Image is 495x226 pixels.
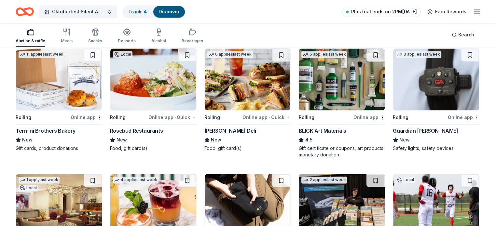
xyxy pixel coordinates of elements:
[242,113,291,121] div: Online app Quick
[61,25,73,47] button: Meals
[207,51,253,58] div: 6 applies last week
[151,25,166,47] button: Alcohol
[16,38,45,44] div: Auction & raffle
[458,31,474,39] span: Search
[204,145,291,152] div: Food, gift card(s)
[16,48,102,110] img: Image for Termini Brothers Bakery
[118,38,136,44] div: Desserts
[151,38,166,44] div: Alcohol
[301,51,347,58] div: 5 applies last week
[396,177,415,183] div: Local
[448,113,479,121] div: Online app
[19,177,60,183] div: 1 apply last week
[351,8,417,16] span: Plus trial ends on 2PM[DATE]
[22,136,33,144] span: New
[393,127,458,135] div: Guardian [PERSON_NAME]
[71,113,102,121] div: Online app
[301,177,347,183] div: 2 applies last week
[158,9,180,14] a: Discover
[16,25,45,47] button: Auction & raffle
[128,9,147,14] a: Track· 4
[110,113,126,121] div: Rolling
[19,185,38,191] div: Local
[52,8,104,16] span: Oktoberfest Silent Auction
[204,48,291,152] a: Image for McAlister's Deli6 applieslast weekRollingOnline app•Quick[PERSON_NAME] DeliNewFood, gif...
[298,113,314,121] div: Rolling
[16,4,34,19] a: Home
[396,51,441,58] div: 3 applies last week
[393,113,408,121] div: Rolling
[174,115,176,120] span: •
[299,48,385,110] img: Image for BLICK Art Materials
[182,38,203,44] div: Beverages
[19,51,65,58] div: 11 applies last week
[342,7,421,17] a: Plus trial ends on 2PM[DATE]
[399,136,410,144] span: New
[423,6,470,18] a: Earn Rewards
[110,48,196,110] img: Image for Rosebud Restaurants
[16,48,102,152] a: Image for Termini Brothers Bakery11 applieslast weekRollingOnline appTermini Brothers BakeryNewGi...
[298,127,346,135] div: BLICK Art Materials
[110,145,197,152] div: Food, gift card(s)
[39,5,117,18] button: Oktoberfest Silent Auction
[204,113,220,121] div: Rolling
[118,25,136,47] button: Desserts
[268,115,270,120] span: •
[113,51,132,58] div: Local
[393,145,479,152] div: Safety lights, safety devices
[298,145,385,158] div: Gift certificate or coupons, art products, monetary donation
[353,113,385,121] div: Online app
[305,136,312,144] span: 4.5
[204,127,256,135] div: [PERSON_NAME] Deli
[16,113,31,121] div: Rolling
[205,48,291,110] img: Image for McAlister's Deli
[61,38,73,44] div: Meals
[117,136,127,144] span: New
[16,145,102,152] div: Gift cards, product donations
[393,48,479,110] img: Image for Guardian Angel Device
[447,28,479,41] button: Search
[298,48,385,158] a: Image for BLICK Art Materials5 applieslast weekRollingOnline appBLICK Art Materials4.5Gift certif...
[110,127,163,135] div: Rosebud Restaurants
[88,25,102,47] button: Snacks
[182,25,203,47] button: Beverages
[113,177,158,183] div: 4 applies last week
[211,136,221,144] span: New
[88,38,102,44] div: Snacks
[393,48,479,152] a: Image for Guardian Angel Device3 applieslast weekRollingOnline appGuardian [PERSON_NAME]NewSafety...
[16,127,76,135] div: Termini Brothers Bakery
[148,113,197,121] div: Online app Quick
[110,48,197,152] a: Image for Rosebud RestaurantsLocalRollingOnline app•QuickRosebud RestaurantsNewFood, gift card(s)
[122,5,186,18] button: Track· 4Discover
